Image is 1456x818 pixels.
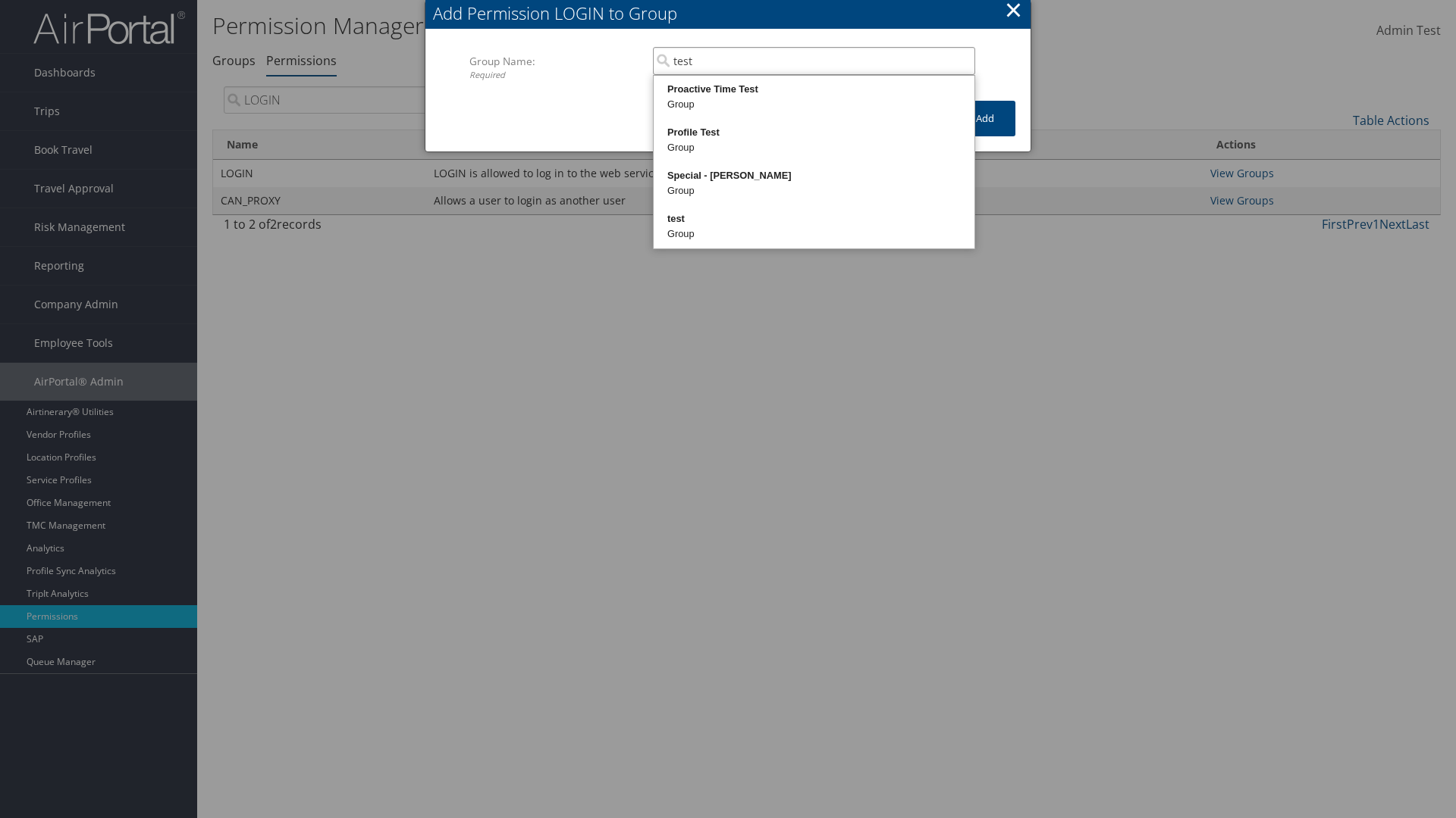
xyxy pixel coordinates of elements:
[656,140,972,155] div: Group
[656,183,972,198] div: Group
[656,226,972,242] div: Group
[656,125,972,140] div: Profile Test
[656,168,972,183] div: Special - [PERSON_NAME]
[433,2,1031,25] div: Add Permission LOGIN to Group
[469,47,642,89] label: Group Name:
[656,97,972,112] div: Group
[656,211,972,226] div: test
[955,101,1015,136] button: Add
[656,82,972,97] div: Proactive Time Test
[469,69,642,82] div: Required
[653,47,975,75] input: Search Group...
